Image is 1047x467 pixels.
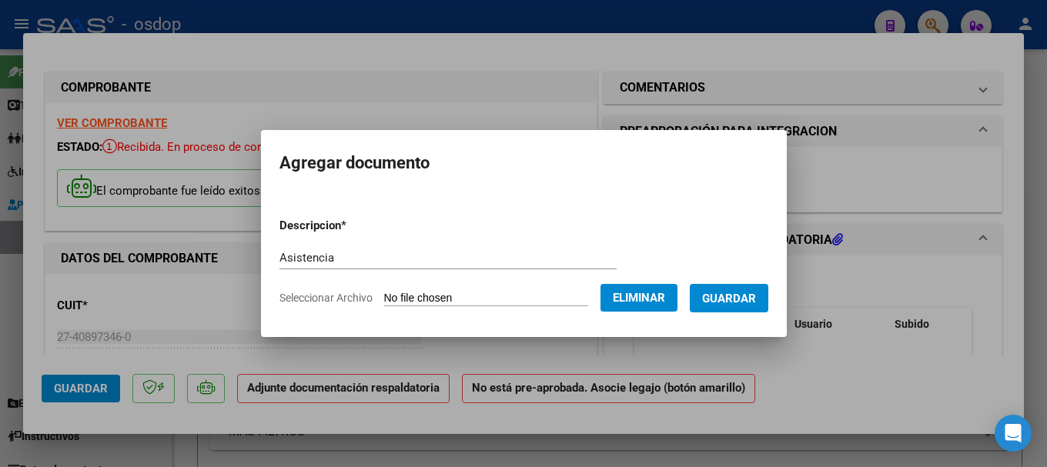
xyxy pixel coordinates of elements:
button: Eliminar [600,284,677,312]
h2: Agregar documento [279,148,768,178]
span: Guardar [702,292,756,305]
span: Eliminar [613,291,665,305]
div: Open Intercom Messenger [995,415,1032,452]
button: Guardar [690,284,768,312]
p: Descripcion [279,217,426,235]
span: Seleccionar Archivo [279,292,373,304]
